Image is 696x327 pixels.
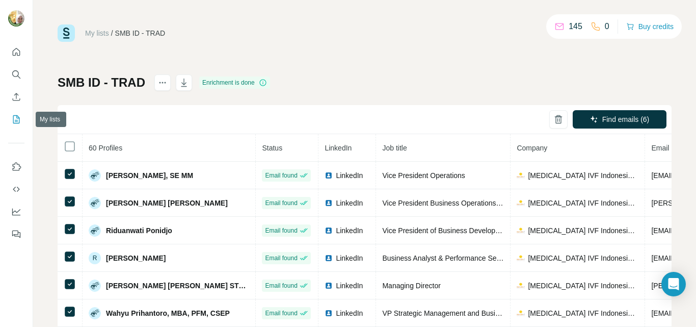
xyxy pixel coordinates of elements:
[382,282,440,290] span: Managing Director
[106,308,230,318] span: Wahyu Prihantoro, MBA, PFM, CSEP
[517,254,525,262] img: company-logo
[336,308,363,318] span: LinkedIn
[106,281,249,291] span: [PERSON_NAME] [PERSON_NAME] STP MBA
[573,110,666,129] button: Find emails (6)
[602,114,650,124] span: Find emails (6)
[569,20,582,33] p: 145
[517,282,525,290] img: company-logo
[325,254,333,262] img: LinkedIn logo
[325,309,333,317] img: LinkedIn logo
[89,280,101,292] img: Avatar
[325,282,333,290] img: LinkedIn logo
[8,88,24,106] button: Enrich CSV
[111,28,113,38] li: /
[8,203,24,221] button: Dashboard
[89,224,101,237] img: Avatar
[517,309,525,317] img: company-logo
[265,281,297,290] span: Email found
[8,158,24,176] button: Use Surfe on LinkedIn
[8,110,24,129] button: My lists
[58,74,145,91] h1: SMB ID - TRAD
[651,144,669,152] span: Email
[265,226,297,235] span: Email found
[605,20,609,33] p: 0
[89,307,101,319] img: Avatar
[336,253,363,263] span: LinkedIn
[89,252,101,264] div: R
[89,197,101,209] img: Avatar
[89,144,122,152] span: 60 Profiles
[382,144,407,152] span: Job title
[325,227,333,235] img: LinkedIn logo
[89,169,101,182] img: Avatar
[8,180,24,198] button: Use Surfe API
[626,19,674,34] button: Buy credits
[115,28,166,38] div: SMB ID - TRAD
[262,144,282,152] span: Status
[8,43,24,61] button: Quick start
[382,254,621,262] span: Business Analyst & Performance Senior Manager - Dept. Strategic, BD & IT
[325,199,333,207] img: LinkedIn logo
[528,281,638,291] span: [MEDICAL_DATA] IVF Indonesia PT [MEDICAL_DATA] Indonesia
[528,170,638,181] span: [MEDICAL_DATA] IVF Indonesia PT [MEDICAL_DATA] Indonesia
[528,308,638,318] span: [MEDICAL_DATA] IVF Indonesia PT [MEDICAL_DATA] Indonesia
[517,199,525,207] img: company-logo
[528,253,638,263] span: [MEDICAL_DATA] IVF Indonesia PT [MEDICAL_DATA] Indonesia
[661,272,686,296] div: Open Intercom Messenger
[382,199,614,207] span: Vice President Business Operations [MEDICAL_DATA][PERSON_NAME]
[336,225,363,236] span: LinkedIn
[336,170,363,181] span: LinkedIn
[336,281,363,291] span: LinkedIn
[85,29,109,37] a: My lists
[106,198,228,208] span: [PERSON_NAME] [PERSON_NAME]
[106,170,193,181] span: [PERSON_NAME], SE MM
[58,24,75,42] img: Surfe Logo
[336,198,363,208] span: LinkedIn
[265,254,297,263] span: Email found
[517,227,525,235] img: company-logo
[517,144,547,152] span: Company
[265,171,297,180] span: Email found
[528,198,638,208] span: [MEDICAL_DATA] IVF Indonesia PT [MEDICAL_DATA] Indonesia
[325,144,352,152] span: LinkedIn
[382,309,553,317] span: VP Strategic Management and Business Performance
[8,10,24,27] img: Avatar
[265,309,297,318] span: Email found
[106,225,172,236] span: Riduanwati Ponidjo
[325,171,333,180] img: LinkedIn logo
[8,65,24,84] button: Search
[8,225,24,243] button: Feedback
[382,227,511,235] span: Vice President of Business Development
[528,225,638,236] span: [MEDICAL_DATA] IVF Indonesia PT [MEDICAL_DATA] Indonesia
[265,198,297,208] span: Email found
[154,74,171,91] button: actions
[106,253,166,263] span: [PERSON_NAME]
[382,171,465,180] span: Vice President Operations
[199,77,270,89] div: Enrichment is done
[517,171,525,180] img: company-logo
